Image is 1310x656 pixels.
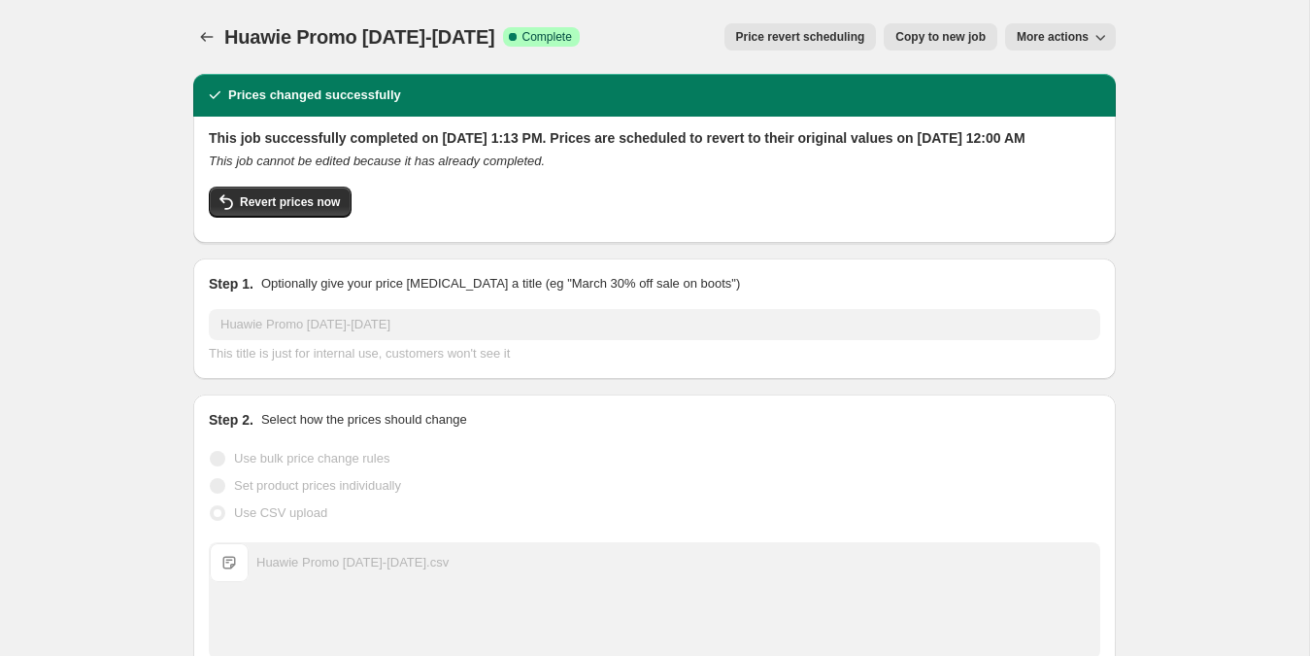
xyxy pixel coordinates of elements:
[209,309,1100,340] input: 30% off holiday sale
[209,128,1100,148] h2: This job successfully completed on [DATE] 1:13 PM. Prices are scheduled to revert to their origin...
[884,23,997,51] button: Copy to new job
[234,505,327,520] span: Use CSV upload
[256,553,449,572] div: Huawie Promo [DATE]-[DATE].csv
[1017,29,1089,45] span: More actions
[209,274,253,293] h2: Step 1.
[261,410,467,430] p: Select how the prices should change
[209,154,545,168] i: This job cannot be edited because it has already completed.
[1005,23,1116,51] button: More actions
[261,274,740,293] p: Optionally give your price [MEDICAL_DATA] a title (eg "March 30% off sale on boots")
[209,346,510,361] span: This title is just for internal use, customers won't see it
[209,410,253,430] h2: Step 2.
[234,451,389,466] span: Use bulk price change rules
[522,29,572,45] span: Complete
[724,23,877,51] button: Price revert scheduling
[209,187,352,218] button: Revert prices now
[224,26,495,48] span: Huawie Promo [DATE]-[DATE]
[895,29,986,45] span: Copy to new job
[240,194,340,210] span: Revert prices now
[736,29,865,45] span: Price revert scheduling
[193,23,220,51] button: Price change jobs
[234,478,401,493] span: Set product prices individually
[228,86,401,105] h2: Prices changed successfully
